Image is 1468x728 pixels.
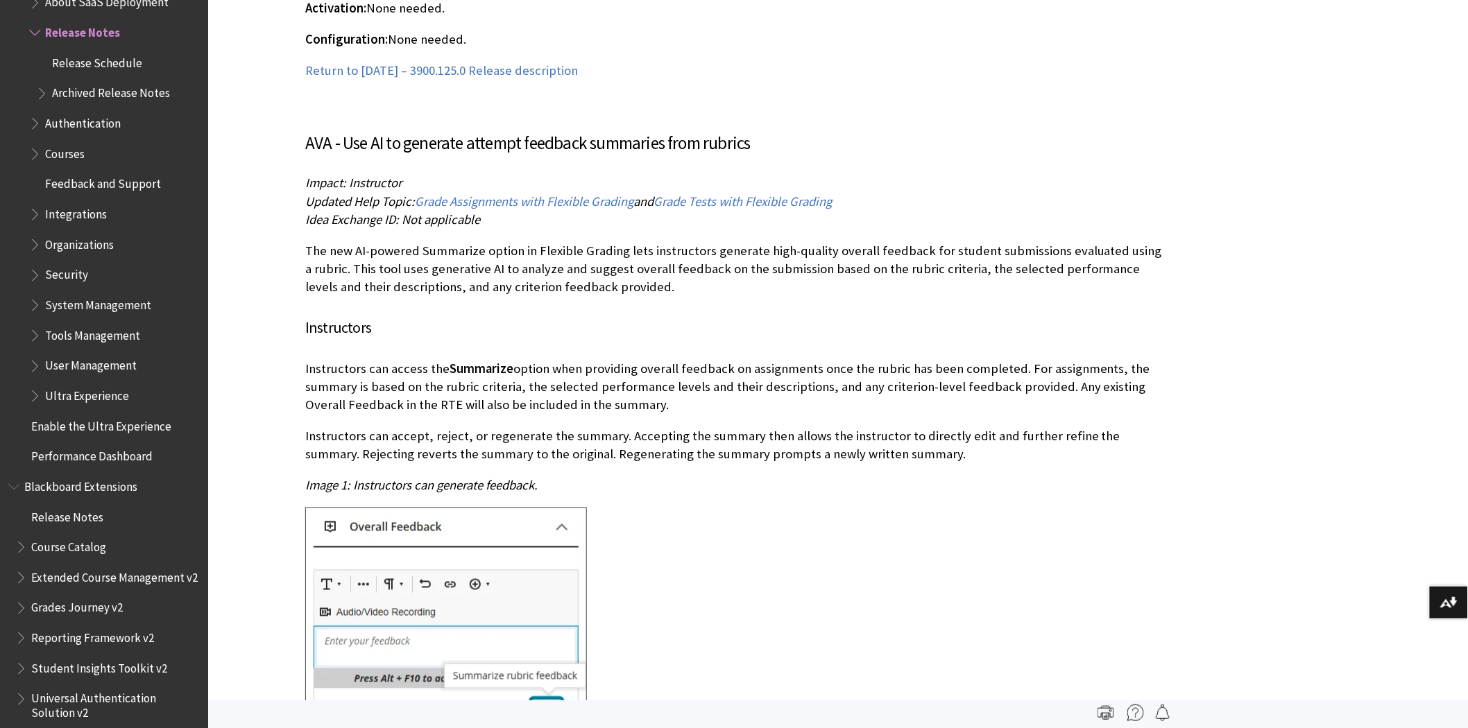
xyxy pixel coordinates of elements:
[45,263,88,282] span: Security
[31,566,198,584] span: Extended Course Management v2
[305,316,1166,339] h4: Instructors
[305,62,578,79] a: Return to [DATE] – 3900.125.0 Release description
[24,475,137,494] span: Blackboard Extensions
[31,444,153,463] span: Performance Dashboard
[31,596,123,615] span: Grades Journey v2
[305,477,538,493] span: Image 1: Instructors can generate feedback.
[31,626,154,645] span: Reporting Framework v2
[45,142,85,161] span: Courses
[31,687,198,720] span: Universal Authentication Solution v2
[1127,704,1144,721] img: More help
[45,173,161,191] span: Feedback and Support
[8,475,200,720] nav: Book outline for Blackboard Extensions
[45,21,120,40] span: Release Notes
[450,361,513,376] span: Summarize
[45,233,114,252] span: Organizations
[305,31,388,47] span: Configuration:
[45,384,129,403] span: Ultra Experience
[52,51,142,70] span: Release Schedule
[31,657,167,675] span: Student Insights Toolkit v2
[305,130,1166,157] h3: AVA - Use AI to generate attempt feedback summaries from rubrics
[45,202,107,221] span: Integrations
[654,193,832,210] a: Grade Tests with Flexible Grading
[633,193,654,209] span: and
[305,31,1166,49] p: None needed.
[415,193,633,210] a: Grade Assignments with Flexible Grading
[45,112,121,130] span: Authentication
[31,505,103,524] span: Release Notes
[305,175,402,191] span: Impact: Instructor
[305,193,415,209] span: Updated Help Topic:
[1154,704,1171,721] img: Follow this page
[31,415,171,433] span: Enable the Ultra Experience
[45,293,151,312] span: System Management
[31,535,106,554] span: Course Catalog
[305,211,480,227] span: Idea Exchange ID: Not applicable
[305,242,1166,297] p: The new AI-powered Summarize option in Flexible Grading lets instructors generate high-quality ov...
[305,427,1166,463] p: Instructors can accept, reject, or regenerate the summary. Accepting the summary then allows the ...
[45,324,140,343] span: Tools Management
[52,82,170,101] span: Archived Release Notes
[1098,704,1114,721] img: Print
[45,354,137,373] span: User Management
[305,360,1166,415] p: Instructors can access the option when providing overall feedback on assignments once the rubric ...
